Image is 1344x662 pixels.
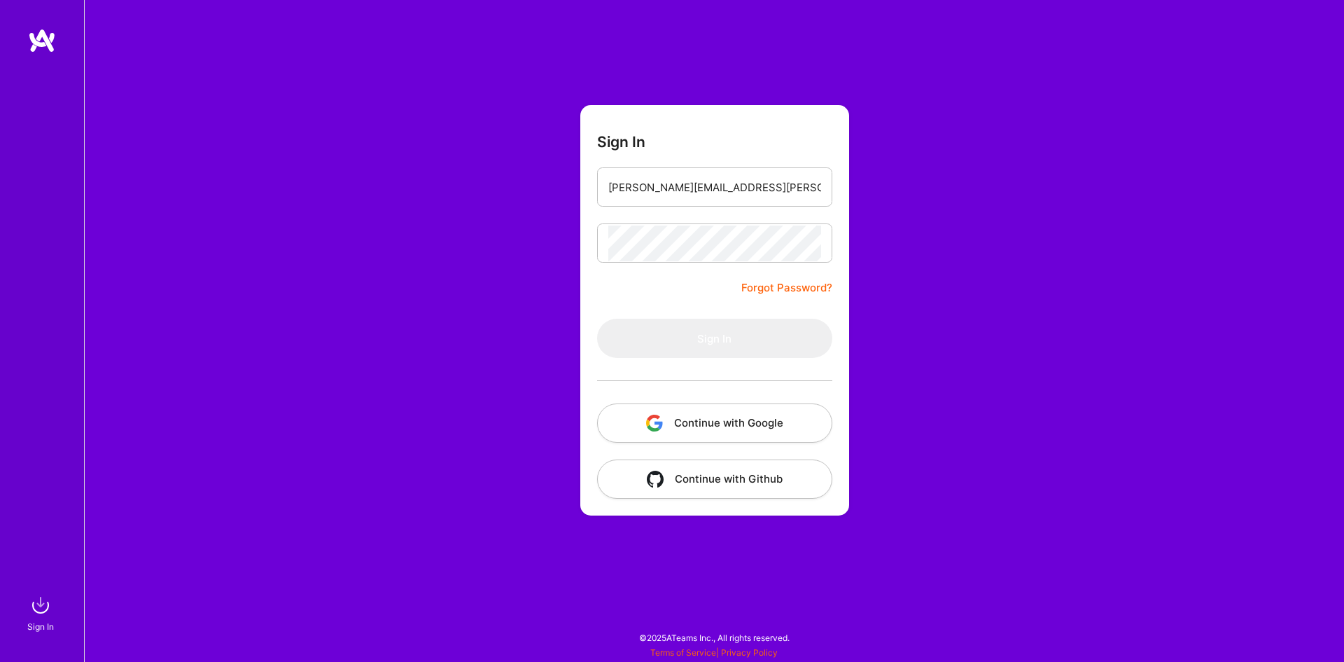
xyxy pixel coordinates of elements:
[29,591,55,634] a: sign inSign In
[27,591,55,619] img: sign in
[597,404,832,443] button: Continue with Google
[608,170,821,205] input: Email...
[27,619,54,634] div: Sign In
[28,28,56,53] img: logo
[650,647,778,658] span: |
[721,647,778,658] a: Privacy Policy
[597,133,645,151] h3: Sign In
[647,471,664,488] img: icon
[646,415,663,432] img: icon
[650,647,716,658] a: Terms of Service
[597,460,832,499] button: Continue with Github
[741,280,832,296] a: Forgot Password?
[84,620,1344,655] div: © 2025 ATeams Inc., All rights reserved.
[597,319,832,358] button: Sign In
